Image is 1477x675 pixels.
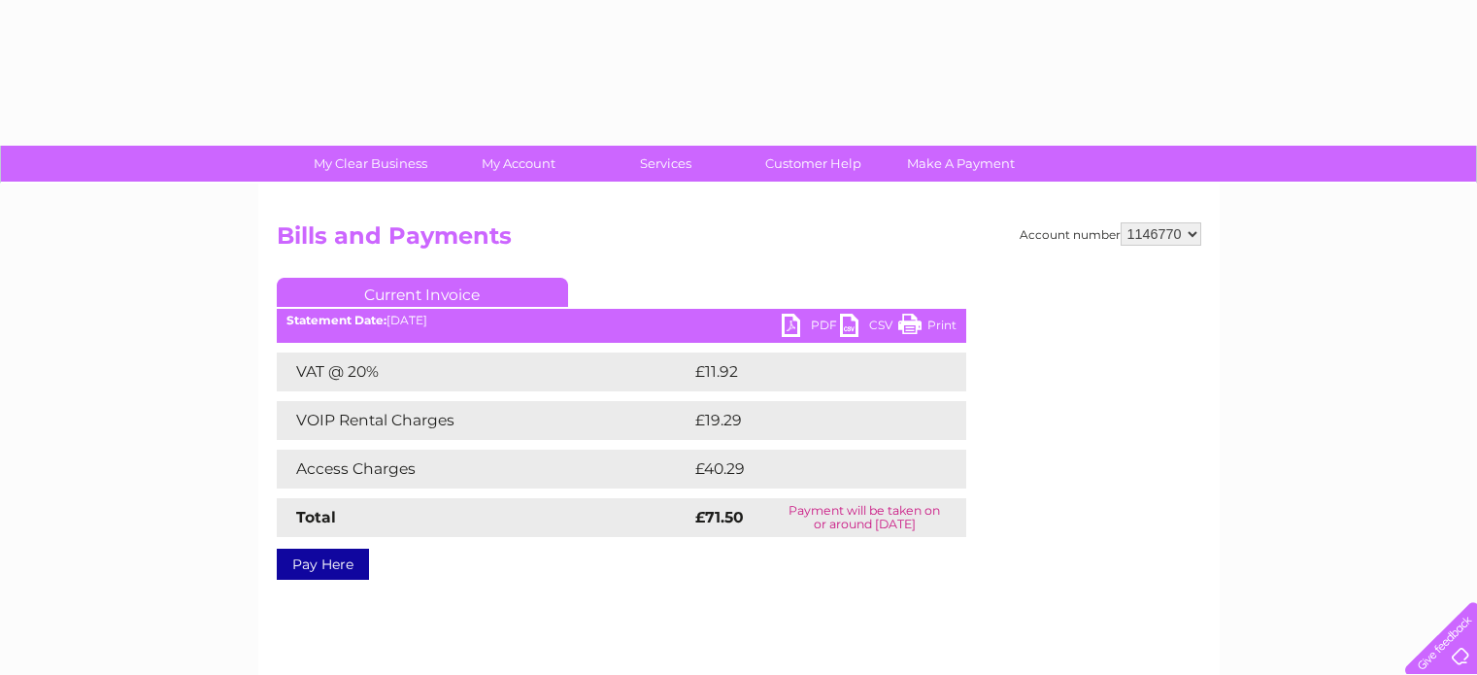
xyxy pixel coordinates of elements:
a: Make A Payment [881,146,1041,182]
div: Account number [1020,222,1201,246]
b: Statement Date: [286,313,386,327]
h2: Bills and Payments [277,222,1201,259]
td: Access Charges [277,450,690,489]
a: Services [586,146,746,182]
a: Pay Here [277,549,369,580]
a: CSV [840,314,898,342]
strong: Total [296,508,336,526]
strong: £71.50 [695,508,744,526]
td: Payment will be taken on or around [DATE] [763,498,966,537]
a: Current Invoice [277,278,568,307]
a: My Clear Business [290,146,451,182]
td: £40.29 [690,450,927,489]
a: My Account [438,146,598,182]
div: [DATE] [277,314,966,327]
td: £11.92 [690,353,923,391]
td: VAT @ 20% [277,353,690,391]
a: Customer Help [733,146,893,182]
td: VOIP Rental Charges [277,401,690,440]
a: PDF [782,314,840,342]
td: £19.29 [690,401,925,440]
a: Print [898,314,957,342]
